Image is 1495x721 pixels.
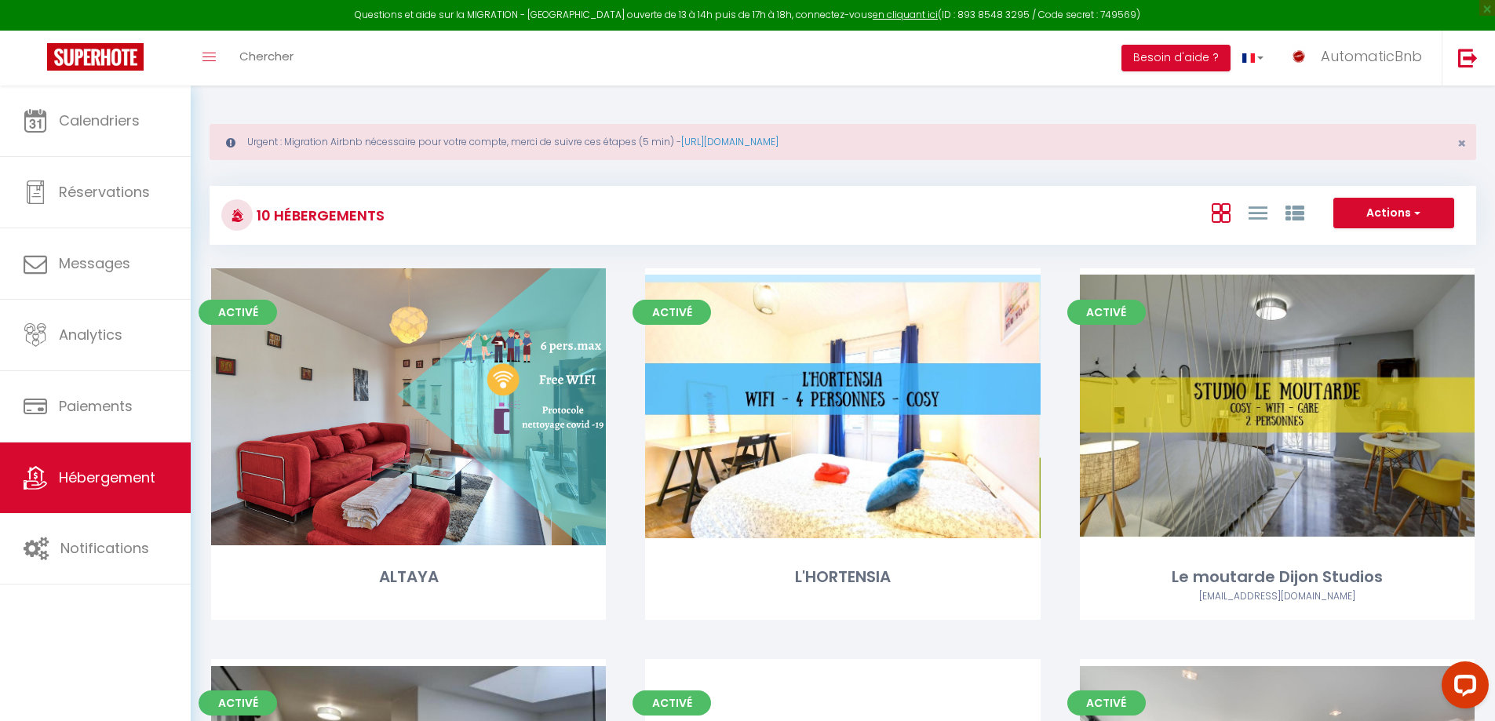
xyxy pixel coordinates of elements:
div: ALTAYA [211,565,606,589]
span: Calendriers [59,111,140,130]
span: Messages [59,253,130,273]
a: Vue en Box [1212,199,1231,225]
span: Activé [1067,300,1146,325]
span: AutomaticBnb [1321,46,1422,66]
img: ... [1287,45,1311,68]
span: Paiements [59,396,133,416]
img: Super Booking [47,43,144,71]
span: Chercher [239,48,294,64]
a: Editer [362,391,456,422]
iframe: LiveChat chat widget [1429,655,1495,721]
button: Actions [1333,198,1454,229]
div: Le moutarde Dijon Studios [1080,565,1475,589]
span: Activé [199,300,277,325]
a: Vue par Groupe [1285,199,1304,225]
span: Réservations [59,182,150,202]
span: Analytics [59,325,122,344]
img: logout [1458,48,1478,67]
a: Editer [796,391,890,422]
div: L'HORTENSIA [645,565,1040,589]
span: Hébergement [59,468,155,487]
span: Activé [1067,690,1146,716]
span: Activé [199,690,277,716]
span: × [1457,133,1466,153]
a: Chercher [228,31,305,86]
a: en cliquant ici [873,8,938,21]
div: Airbnb [1080,589,1475,604]
a: Editer [1230,391,1324,422]
button: Close [1457,137,1466,151]
div: Urgent : Migration Airbnb nécessaire pour votre compte, merci de suivre ces étapes (5 min) - [210,124,1476,160]
h3: 10 Hébergements [253,198,385,233]
button: Besoin d'aide ? [1121,45,1231,71]
span: Notifications [60,538,149,558]
a: Vue en Liste [1249,199,1267,225]
span: Activé [633,690,711,716]
a: ... AutomaticBnb [1275,31,1442,86]
span: Activé [633,300,711,325]
a: [URL][DOMAIN_NAME] [681,135,778,148]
